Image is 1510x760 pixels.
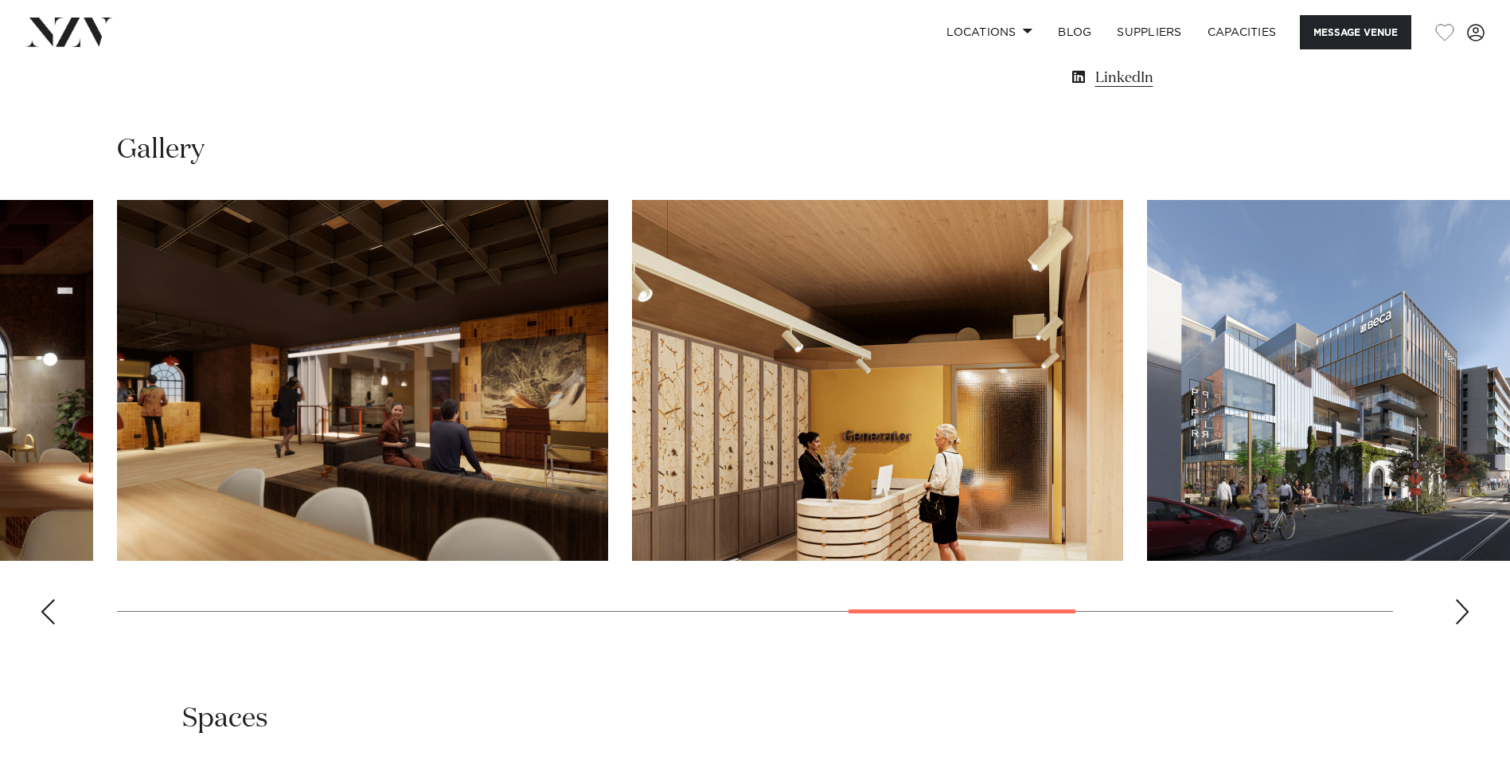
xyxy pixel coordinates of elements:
a: SUPPLIERS [1104,15,1194,49]
h2: Gallery [117,132,205,168]
img: nzv-logo.png [25,18,112,46]
button: Message Venue [1300,15,1411,49]
swiper-slide: 10 / 14 [632,200,1123,561]
a: Capacities [1195,15,1290,49]
h2: Spaces [182,701,268,737]
swiper-slide: 9 / 14 [117,200,608,561]
a: BLOG [1045,15,1104,49]
a: LinkedIn [1069,67,1329,89]
a: Locations [934,15,1045,49]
